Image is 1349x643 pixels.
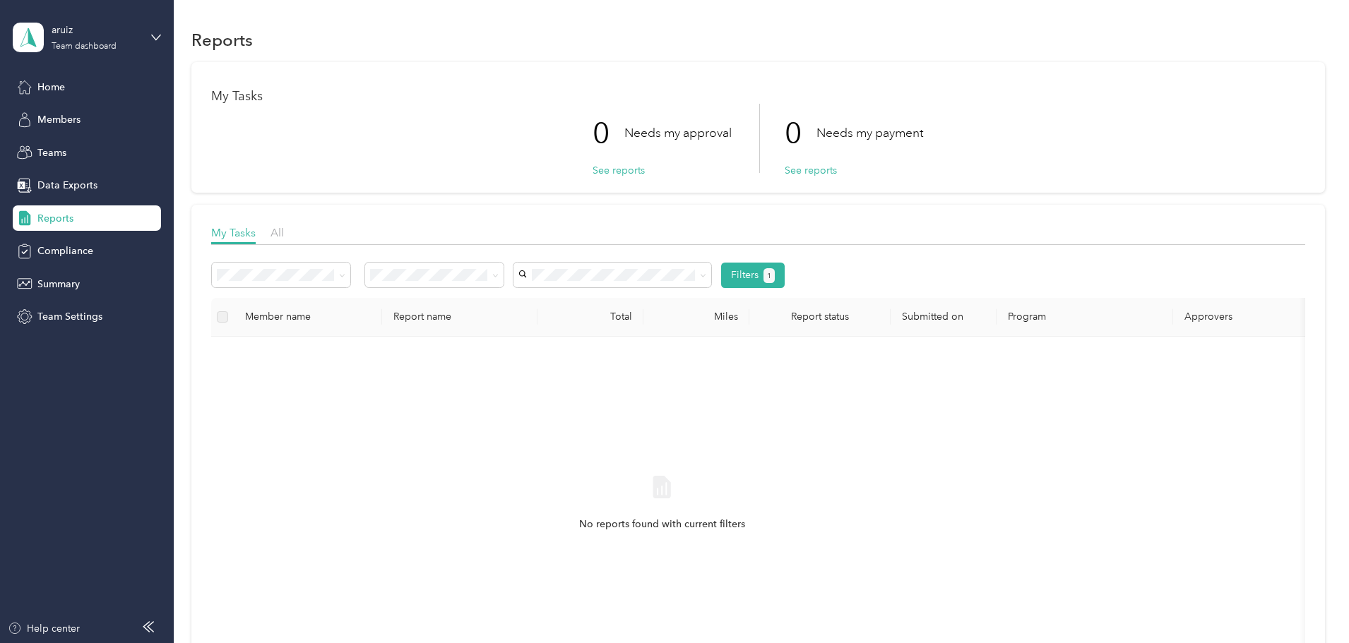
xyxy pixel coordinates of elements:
div: Team dashboard [52,42,117,51]
span: Members [37,112,81,127]
th: Member name [234,298,382,337]
span: Reports [37,211,73,226]
p: 0 [593,104,624,163]
button: See reports [593,163,645,178]
p: Needs my payment [816,124,923,142]
button: Filters1 [721,263,785,288]
th: Submitted on [891,298,997,337]
button: Help center [8,621,80,636]
div: Total [549,311,632,323]
iframe: Everlance-gr Chat Button Frame [1270,564,1349,643]
span: Team Settings [37,309,102,324]
button: See reports [785,163,837,178]
span: Report status [761,311,879,323]
p: 0 [785,104,816,163]
div: aruiz [52,23,140,37]
span: Data Exports [37,178,97,193]
span: Teams [37,145,66,160]
span: Home [37,80,65,95]
div: Miles [655,311,738,323]
span: 1 [767,270,771,282]
th: Report name [382,298,537,337]
span: Summary [37,277,80,292]
div: Member name [245,311,371,323]
span: My Tasks [211,226,256,239]
th: Approvers [1173,298,1314,337]
span: All [271,226,284,239]
th: Program [997,298,1173,337]
span: No reports found with current filters [579,517,745,532]
span: Compliance [37,244,93,258]
h1: My Tasks [211,89,1305,104]
p: Needs my approval [624,124,732,142]
button: 1 [763,268,775,283]
h1: Reports [191,32,253,47]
